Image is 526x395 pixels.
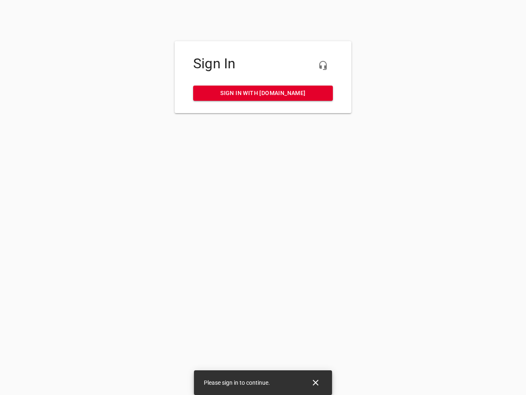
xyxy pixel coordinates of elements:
[200,88,326,98] span: Sign in with [DOMAIN_NAME]
[193,86,333,101] a: Sign in with [DOMAIN_NAME]
[193,56,333,72] h4: Sign In
[313,56,333,75] button: Live Chat
[204,379,270,386] span: Please sign in to continue.
[306,373,325,393] button: Close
